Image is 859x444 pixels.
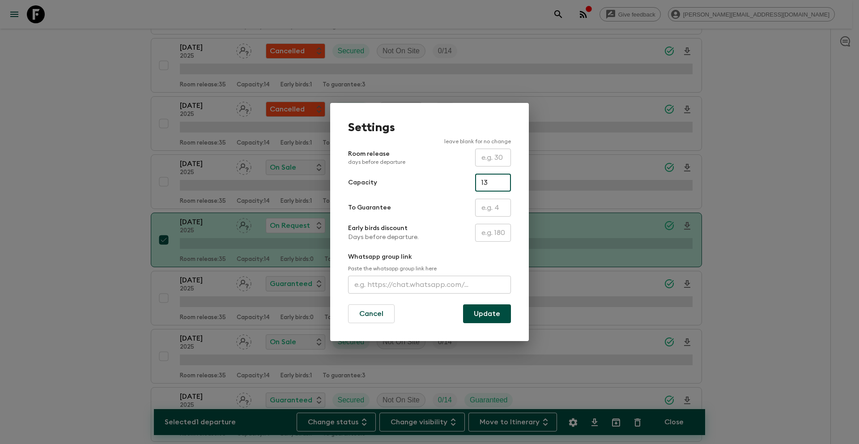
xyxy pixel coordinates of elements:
input: e.g. https://chat.whatsapp.com/... [348,276,511,294]
p: days before departure [348,158,405,166]
input: e.g. 180 [475,224,511,242]
p: Capacity [348,178,377,187]
button: Cancel [348,304,395,323]
p: leave blank for no change [348,138,511,145]
button: Update [463,304,511,323]
p: Paste the whatsapp group link here [348,265,511,272]
input: e.g. 30 [475,149,511,166]
h1: Settings [348,121,511,134]
p: To Guarantee [348,203,391,212]
p: Early birds discount [348,224,419,233]
input: e.g. 4 [475,199,511,217]
p: Room release [348,149,405,166]
p: Whatsapp group link [348,252,511,261]
p: Days before departure. [348,233,419,242]
input: e.g. 14 [475,174,511,192]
